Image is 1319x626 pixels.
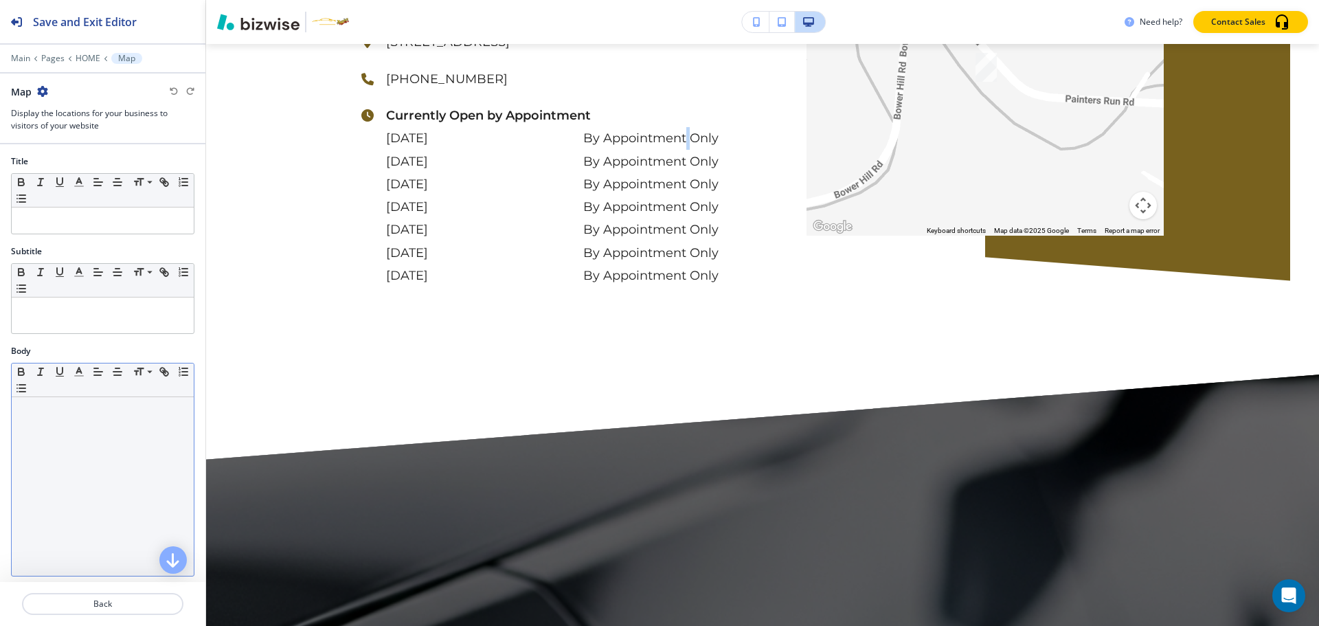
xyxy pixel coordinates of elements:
button: Main [11,54,30,63]
h2: Body [11,345,30,357]
p: By Appointment Only [583,196,719,219]
img: Google [810,218,855,236]
button: Contact Sales [1193,11,1308,33]
button: Map [111,53,142,64]
p: Back [23,598,182,610]
button: Back [22,593,183,615]
p: By Appointment Only [583,265,719,287]
p: Contact Sales [1211,16,1265,28]
p: By Appointment Only [583,242,719,265]
p: By Appointment Only [583,127,719,150]
p: By Appointment Only [583,173,719,196]
h2: Map [11,85,32,99]
h3: Need help? [1140,16,1182,28]
h2: Subtitle [11,245,42,258]
button: HOME [76,54,100,63]
p: [DATE] [386,196,428,219]
span: Map data ©2025 Google [994,227,1069,234]
p: [PHONE_NUMBER] [386,68,719,91]
p: [DATE] [386,242,428,265]
div: Open Intercom Messenger [1272,579,1305,612]
a: Report a map error [1105,227,1160,234]
button: Keyboard shortcuts [927,226,986,236]
a: Terms (opens in new tab) [1077,227,1096,234]
p: [DATE] [386,150,428,173]
p: By Appointment Only [583,219,719,241]
img: Bizwise Logo [217,14,300,30]
button: Map camera controls [1129,192,1157,219]
p: Map [118,54,135,63]
p: [DATE] [386,127,428,150]
button: Pages [41,54,65,63]
p: [DATE] [386,173,428,196]
h2: Save and Exit Editor [33,14,137,30]
h2: Title [11,155,28,168]
p: [DATE] [386,265,428,287]
p: By Appointment Only [583,150,719,173]
a: Open this area in Google Maps (opens a new window) [810,218,855,236]
p: [DATE] [386,219,428,241]
h3: Display the locations for your business to visitors of your website [11,107,194,132]
p: Currently Open by Appointment [386,104,719,127]
img: Your Logo [312,18,349,26]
